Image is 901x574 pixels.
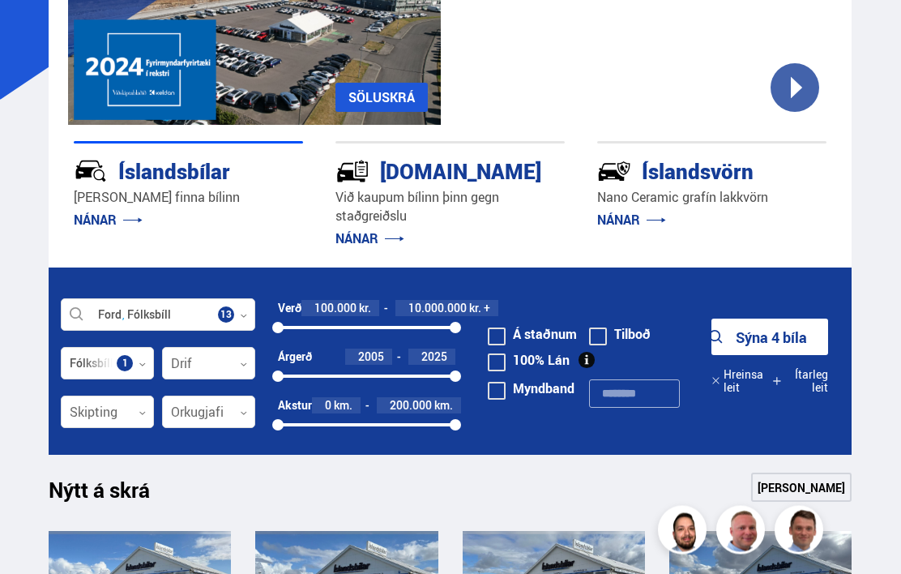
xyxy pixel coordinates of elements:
img: tr5P-W3DuiFaO7aO.svg [335,155,369,189]
div: Árgerð [278,351,312,364]
div: [DOMAIN_NAME] [335,156,507,185]
span: km. [434,400,453,413]
p: [PERSON_NAME] finna bílinn [74,189,303,208]
img: JRvxyua_JYH6wB4c.svg [74,155,108,189]
p: Við kaupum bílinn þinn gegn staðgreiðslu [335,189,565,226]
a: SÖLUSKRÁ [335,84,428,113]
span: 2025 [421,349,447,365]
h1: Nýtt á skrá [49,478,178,512]
div: Íslandsvörn [597,156,769,185]
span: 2005 [358,349,384,365]
a: [PERSON_NAME] [751,473,852,503]
span: kr. [359,302,371,315]
label: Tilboð [589,328,651,341]
span: + [484,302,490,315]
span: km. [334,400,352,413]
img: nhp88E3Fdnt1Opn2.png [660,508,709,557]
span: kr. [469,302,481,315]
a: NÁNAR [335,230,404,248]
img: siFngHWaQ9KaOqBr.png [719,508,767,557]
button: Sýna 4 bíla [711,319,828,356]
span: 200.000 [390,398,432,413]
a: NÁNAR [74,212,143,229]
button: Opna LiveChat spjallviðmót [13,6,62,55]
div: Íslandsbílar [74,156,246,185]
p: Nano Ceramic grafín lakkvörn [597,189,826,208]
img: FbJEzSuNWCJXmdc-.webp [777,508,826,557]
button: Hreinsa leit [711,363,772,400]
img: -Svtn6bYgwAsiwNX.svg [597,155,631,189]
span: 0 [325,398,331,413]
label: 100% Lán [488,354,570,367]
span: 10.000.000 [408,301,467,316]
div: Verð [278,302,301,315]
span: 100.000 [314,301,357,316]
div: Akstur [278,400,312,413]
label: Myndband [488,383,574,396]
button: Ítarleg leit [772,363,828,400]
label: Á staðnum [488,328,577,341]
a: NÁNAR [597,212,666,229]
